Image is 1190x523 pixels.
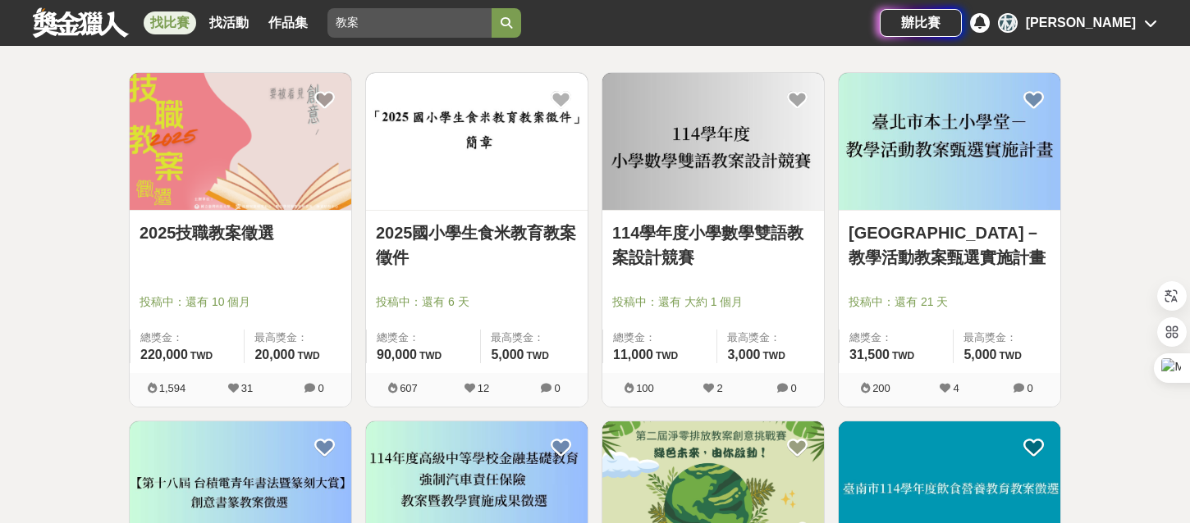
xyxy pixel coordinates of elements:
[872,382,890,394] span: 200
[140,221,341,245] a: 2025技職教案徵選
[636,382,654,394] span: 100
[656,350,678,362] span: TWD
[203,11,255,34] a: 找活動
[140,293,341,311] span: 投稿中：還有 10 個月
[190,350,213,362] span: TWD
[254,330,341,346] span: 最高獎金：
[1027,382,1032,394] span: 0
[613,348,653,362] span: 11,000
[849,221,1050,270] a: [GEOGRAPHIC_DATA]－教學活動教案甄選實施計畫
[377,348,417,362] span: 90,000
[849,330,943,346] span: 總獎金：
[1000,350,1022,362] span: TWD
[144,11,196,34] a: 找比賽
[140,330,234,346] span: 總獎金：
[318,382,323,394] span: 0
[998,13,1018,33] div: 林
[839,73,1060,210] img: Cover Image
[554,382,560,394] span: 0
[366,73,588,210] img: Cover Image
[400,382,418,394] span: 607
[159,382,186,394] span: 1,594
[716,382,722,394] span: 2
[963,348,996,362] span: 5,000
[376,221,578,270] a: 2025國小學生食米教育教案徵件
[790,382,796,394] span: 0
[963,330,1050,346] span: 最高獎金：
[130,73,351,210] img: Cover Image
[612,221,814,270] a: 114學年度小學數學雙語教案設計競賽
[602,73,824,210] img: Cover Image
[377,330,470,346] span: 總獎金：
[892,350,914,362] span: TWD
[491,348,524,362] span: 5,000
[262,11,314,34] a: 作品集
[849,348,890,362] span: 31,500
[419,350,442,362] span: TWD
[953,382,959,394] span: 4
[254,348,295,362] span: 20,000
[602,73,824,211] a: Cover Image
[366,73,588,211] a: Cover Image
[241,382,253,394] span: 31
[727,330,814,346] span: 最高獎金：
[839,73,1060,211] a: Cover Image
[478,382,489,394] span: 12
[763,350,785,362] span: TWD
[140,348,188,362] span: 220,000
[727,348,760,362] span: 3,000
[613,330,707,346] span: 總獎金：
[491,330,578,346] span: 最高獎金：
[849,293,1050,311] span: 投稿中：還有 21 天
[612,293,814,311] span: 投稿中：還有 大約 1 個月
[130,73,351,211] a: Cover Image
[327,8,492,38] input: 2025土地銀行校園金融創意挑戰賽：從你出發 開啟智慧金融新頁
[880,9,962,37] a: 辦比賽
[527,350,549,362] span: TWD
[376,293,578,311] span: 投稿中：還有 6 天
[1026,13,1136,33] div: [PERSON_NAME]
[297,350,319,362] span: TWD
